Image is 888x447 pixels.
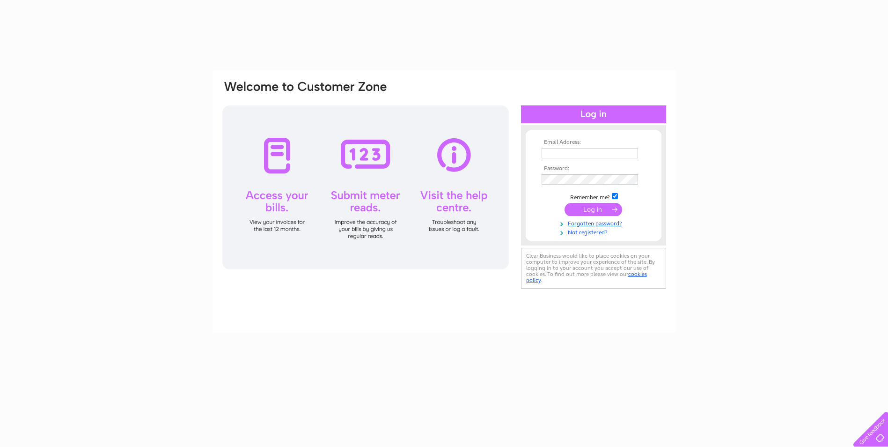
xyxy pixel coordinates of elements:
[539,165,648,172] th: Password:
[526,271,647,283] a: cookies policy
[565,203,622,216] input: Submit
[542,218,648,227] a: Forgotten password?
[539,192,648,201] td: Remember me?
[539,139,648,146] th: Email Address:
[521,248,666,289] div: Clear Business would like to place cookies on your computer to improve your experience of the sit...
[542,227,648,236] a: Not registered?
